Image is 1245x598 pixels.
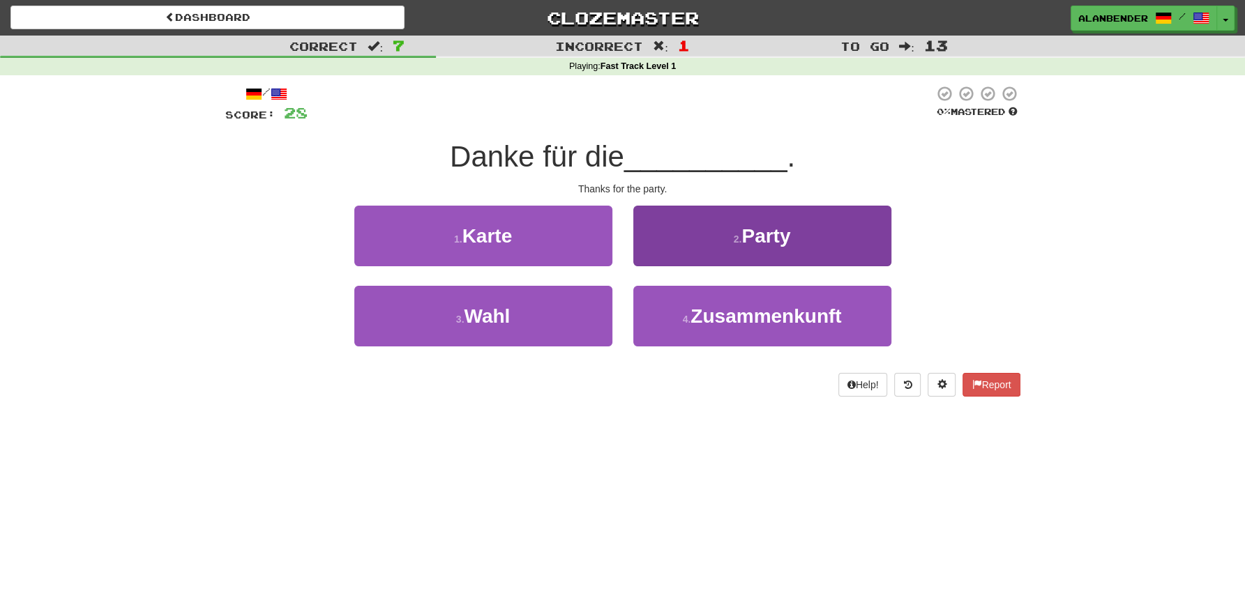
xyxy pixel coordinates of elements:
span: 0 % [937,106,951,117]
span: Wahl [464,305,510,327]
span: Party [741,225,790,247]
span: __________ [624,140,787,173]
span: Karte [462,225,513,247]
a: AlanBender / [1071,6,1217,31]
small: 2 . [734,233,742,245]
button: 3.Wahl [354,286,612,346]
span: 28 [284,104,308,121]
button: 4.Zusammenkunft [633,286,891,346]
button: 1.Karte [354,206,612,266]
span: Danke für die [450,140,624,173]
span: Score: [225,109,276,121]
span: 1 [678,37,690,54]
span: To go [840,39,889,53]
span: Incorrect [555,39,643,53]
button: Round history (alt+y) [894,373,921,397]
span: : [653,40,668,52]
span: AlanBender [1078,12,1148,24]
div: / [225,85,308,102]
button: Help! [838,373,888,397]
small: 1 . [454,233,462,245]
span: : [899,40,914,52]
span: / [1179,11,1186,21]
button: 2.Party [633,206,891,266]
span: : [368,40,383,52]
small: 4 . [683,314,691,325]
button: Report [963,373,1020,397]
strong: Fast Track Level 1 [601,61,677,71]
div: Thanks for the party. [225,182,1020,196]
a: Clozemaster [425,6,820,30]
div: Mastered [934,106,1020,118]
span: 13 [924,37,948,54]
span: Zusammenkunft [691,305,841,327]
a: Dashboard [10,6,405,29]
span: Correct [289,39,358,53]
span: 7 [393,37,405,54]
span: . [787,140,795,173]
small: 3 . [456,314,465,325]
